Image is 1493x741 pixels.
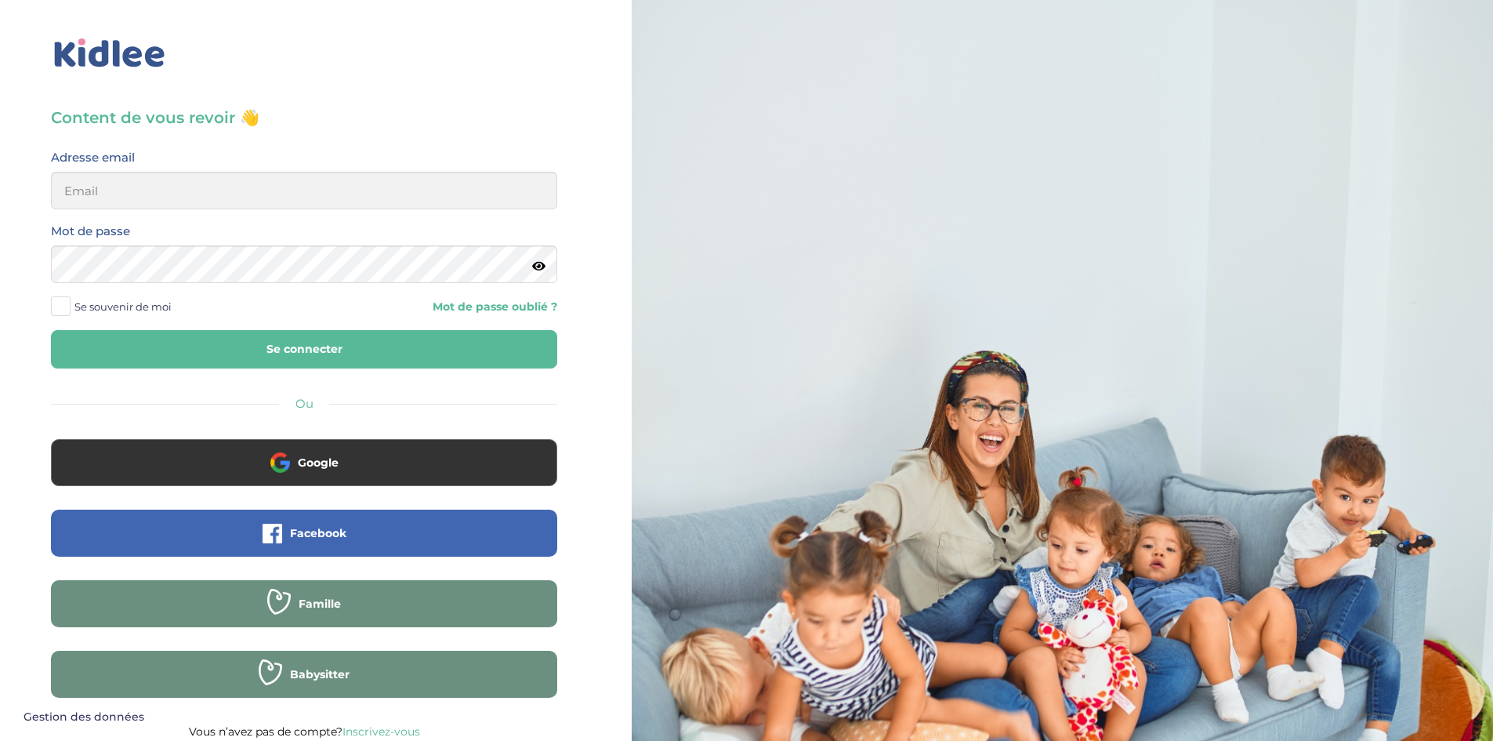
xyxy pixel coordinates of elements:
img: google.png [270,452,290,472]
span: Famille [299,596,341,612]
img: facebook.png [263,524,282,543]
label: Mot de passe [51,221,130,242]
span: Facebook [290,525,346,541]
a: Google [51,466,557,481]
span: Babysitter [290,667,350,682]
button: Gestion des données [14,701,154,734]
span: Gestion des données [24,710,144,725]
button: Se connecter [51,330,557,369]
button: Facebook [51,510,557,557]
button: Famille [51,580,557,627]
img: logo_kidlee_bleu [51,35,169,71]
span: Google [298,455,339,470]
h3: Content de vous revoir 👋 [51,107,557,129]
button: Babysitter [51,651,557,698]
span: Se souvenir de moi [74,296,172,317]
a: Facebook [51,536,557,551]
a: Inscrivez-vous [342,725,420,739]
a: Mot de passe oublié ? [316,300,557,314]
a: Babysitter [51,677,557,692]
button: Google [51,439,557,486]
input: Email [51,172,557,209]
a: Famille [51,607,557,622]
span: Ou [295,396,313,411]
label: Adresse email [51,147,135,168]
